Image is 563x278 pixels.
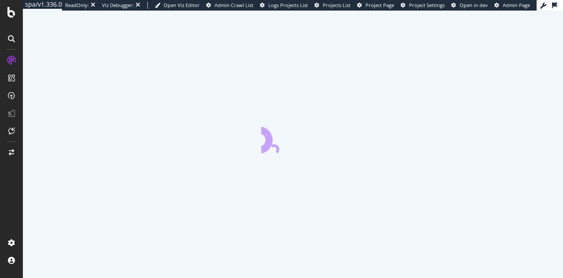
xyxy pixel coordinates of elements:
[261,122,325,153] div: animation
[206,2,253,9] a: Admin Crawl List
[494,2,530,9] a: Admin Page
[102,2,134,9] div: Viz Debugger:
[260,2,308,9] a: Logs Projects List
[314,2,351,9] a: Projects List
[409,2,445,8] span: Project Settings
[503,2,530,8] span: Admin Page
[451,2,488,9] a: Open in dev
[460,2,488,8] span: Open in dev
[215,2,253,8] span: Admin Crawl List
[155,2,200,9] a: Open Viz Editor
[268,2,308,8] span: Logs Projects List
[323,2,351,8] span: Projects List
[357,2,394,9] a: Project Page
[366,2,394,8] span: Project Page
[65,2,89,9] div: ReadOnly:
[164,2,200,8] span: Open Viz Editor
[401,2,445,9] a: Project Settings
